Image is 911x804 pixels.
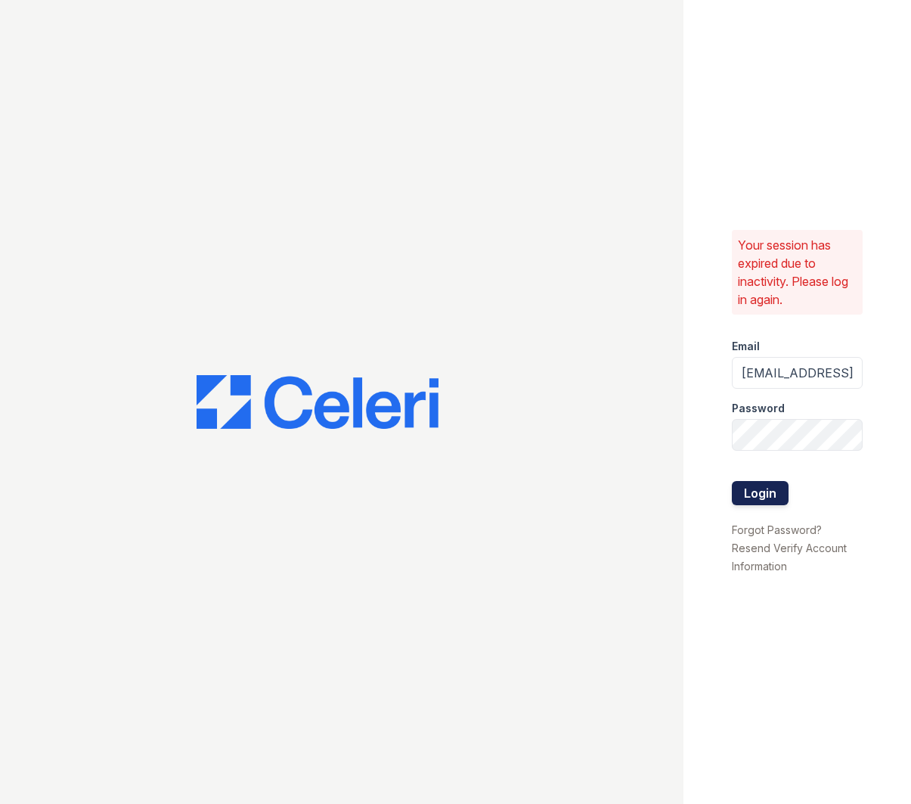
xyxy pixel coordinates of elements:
button: Login [732,481,789,505]
img: CE_Logo_Blue-a8612792a0a2168367f1c8372b55b34899dd931a85d93a1a3d3e32e68fde9ad4.png [197,375,438,430]
label: Password [732,401,785,416]
a: Forgot Password? [732,523,822,536]
p: Your session has expired due to inactivity. Please log in again. [738,236,857,309]
label: Email [732,339,760,354]
a: Resend Verify Account Information [732,542,847,573]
